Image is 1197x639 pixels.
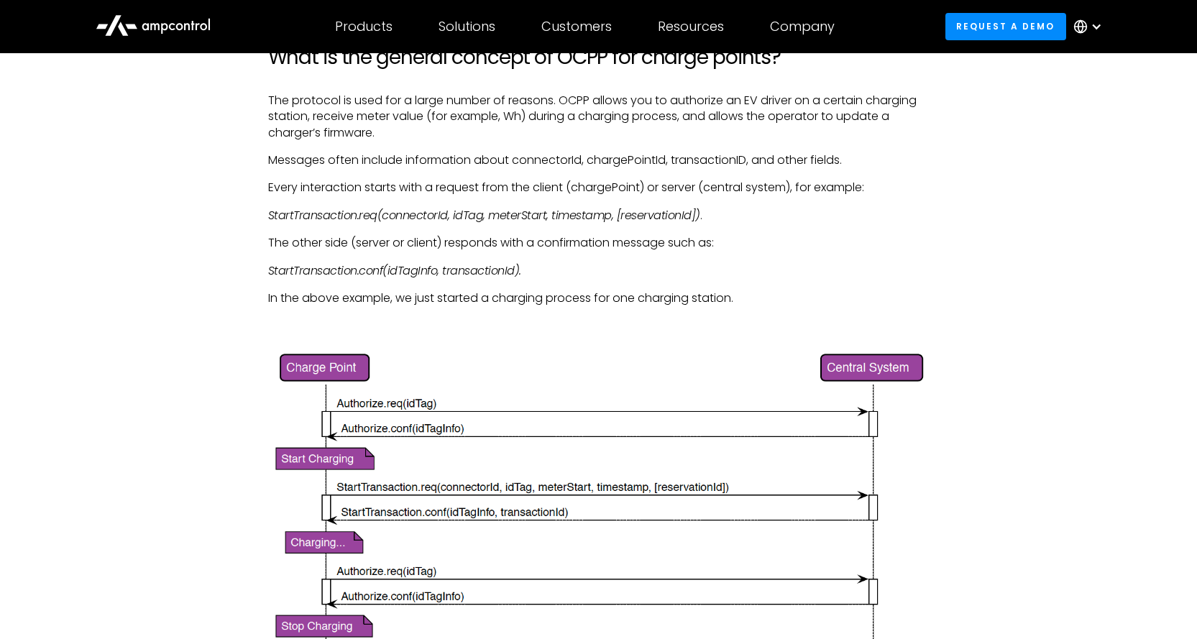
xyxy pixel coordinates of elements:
div: Solutions [439,19,495,35]
em: StartTransaction.conf(idTagInfo, transactionId). [268,262,521,279]
h2: What is the general concept of OCPP for charge points? [268,45,930,70]
p: The protocol is used for a large number of reasons. OCPP allows you to authorize an EV driver on ... [268,93,930,141]
div: Products [335,19,393,35]
div: Customers [541,19,612,35]
p: . [268,208,930,224]
div: Resources [658,19,724,35]
div: Company [770,19,835,35]
a: Request a demo [945,13,1066,40]
p: Messages often include information about connectorId, chargePointId, transactionID, and other fie... [268,152,930,168]
p: Every interaction starts with a request from the client (chargePoint) or server (central system),... [268,180,930,196]
em: StartTransaction.req(connectorId, idTag, meterStart, timestamp, [reservationId]) [268,207,700,224]
p: The other side (server or client) responds with a confirmation message such as: [268,235,930,251]
p: In the above example, we just started a charging process for one charging station. [268,290,930,306]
